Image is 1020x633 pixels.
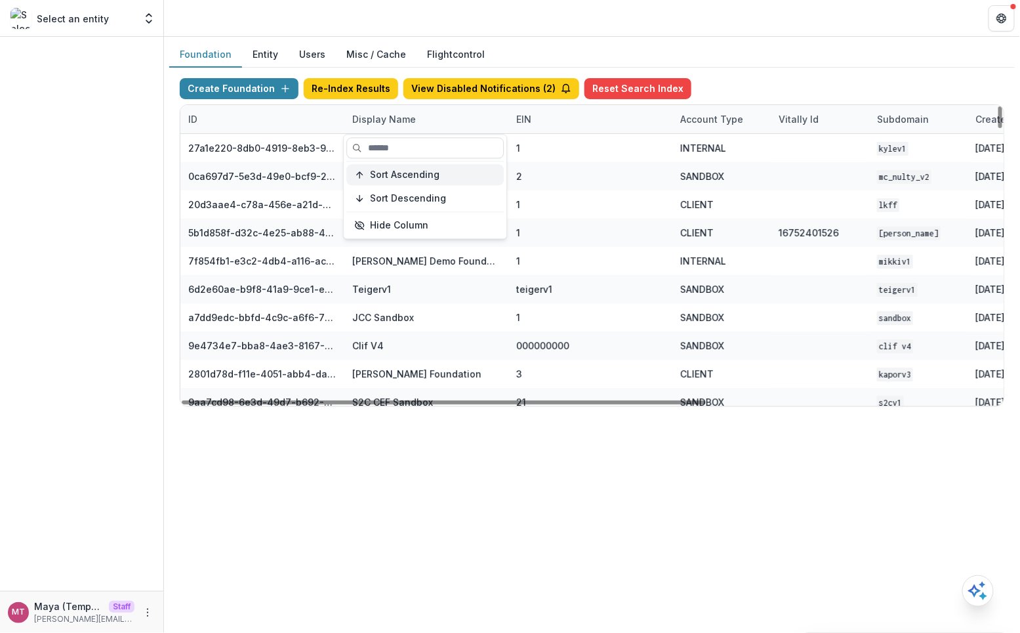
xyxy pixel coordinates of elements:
[680,198,714,211] div: CLIENT
[289,42,336,68] button: Users
[242,42,289,68] button: Entity
[188,141,337,155] div: 27a1e220-8db0-4919-8eb3-9f29ee33f7b0
[180,105,344,133] div: ID
[989,5,1015,32] button: Get Help
[779,226,839,240] div: 16752401526
[352,254,500,268] div: [PERSON_NAME] Demo Foundation
[304,78,398,99] button: Re-Index Results
[370,169,439,181] span: Sort Ascending
[37,12,109,26] p: Select an entity
[352,339,384,353] div: Clif V4
[346,215,504,236] button: Hide Column
[877,255,913,269] code: mikkiv1
[188,339,337,353] div: 9e4734e7-bba8-4ae3-8167-95d86cec7b4b
[869,105,968,133] div: Subdomain
[516,395,526,409] div: 21
[877,283,918,297] code: teigerv1
[869,112,937,126] div: Subdomain
[877,396,904,410] code: s2cv1
[188,311,337,324] div: a7dd9edc-bbfd-4c9c-a6f6-76d0743bf1cd
[140,605,155,621] button: More
[352,311,414,324] div: JCC Sandbox
[516,339,569,353] div: 000000000
[427,47,485,61] a: Flightcontrol
[352,367,481,381] div: [PERSON_NAME] Foundation
[352,395,433,409] div: S2C CEF Sandbox
[188,254,337,268] div: 7f854fb1-e3c2-4db4-a116-aca576521abc
[12,608,25,617] div: Maya (Temporary Test)
[680,395,724,409] div: SANDBOX
[516,226,520,240] div: 1
[771,105,869,133] div: Vitally Id
[188,226,337,240] div: 5b1d858f-d32c-4e25-ab88-434536713791
[962,575,994,607] button: Open AI Assistant
[584,78,691,99] button: Reset Search Index
[508,105,672,133] div: EIN
[516,311,520,324] div: 1
[680,339,724,353] div: SANDBOX
[680,282,724,296] div: SANDBOX
[680,254,726,268] div: INTERNAL
[10,8,31,29] img: Select an entity
[672,112,751,126] div: Account Type
[180,112,205,126] div: ID
[516,282,552,296] div: teigerv1
[877,339,913,353] code: Clif V4
[680,226,714,240] div: CLIENT
[877,227,941,240] code: [PERSON_NAME]
[877,198,899,212] code: lkff
[370,193,446,204] span: Sort Descending
[672,105,771,133] div: Account Type
[877,311,913,325] code: sandbox
[344,112,424,126] div: Display Name
[344,105,508,133] div: Display Name
[680,367,714,381] div: CLIENT
[34,613,134,625] p: [PERSON_NAME][EMAIL_ADDRESS][DOMAIN_NAME]
[336,42,417,68] button: Misc / Cache
[109,601,134,613] p: Staff
[771,112,826,126] div: Vitally Id
[877,142,908,156] code: kylev1
[516,367,522,381] div: 3
[516,169,522,183] div: 2
[680,311,724,324] div: SANDBOX
[346,188,504,209] button: Sort Descending
[188,169,337,183] div: 0ca697d7-5e3d-49e0-bcf9-217f69e92d71
[680,141,726,155] div: INTERNAL
[180,78,298,99] button: Create Foundation
[346,164,504,185] button: Sort Ascending
[516,254,520,268] div: 1
[188,395,337,409] div: 9aa7cd98-6e3d-49d7-b692-3e5f3d1facd4
[516,198,520,211] div: 1
[508,112,539,126] div: EIN
[140,5,158,32] button: Open entity switcher
[403,78,579,99] button: View Disabled Notifications (2)
[877,170,931,184] code: mc_nulty_v2
[352,282,391,296] div: Teigerv1
[680,169,724,183] div: SANDBOX
[188,198,337,211] div: 20d3aae4-c78a-456e-a21d-91c97a6a725f
[516,141,520,155] div: 1
[169,42,242,68] button: Foundation
[188,367,337,381] div: 2801d78d-f11e-4051-abb4-dab00da98882
[877,368,913,382] code: kaporv3
[34,600,104,613] p: Maya (Temporary Test)
[188,282,337,296] div: 6d2e60ae-b9f8-41a9-9ce1-e608d0f20ec5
